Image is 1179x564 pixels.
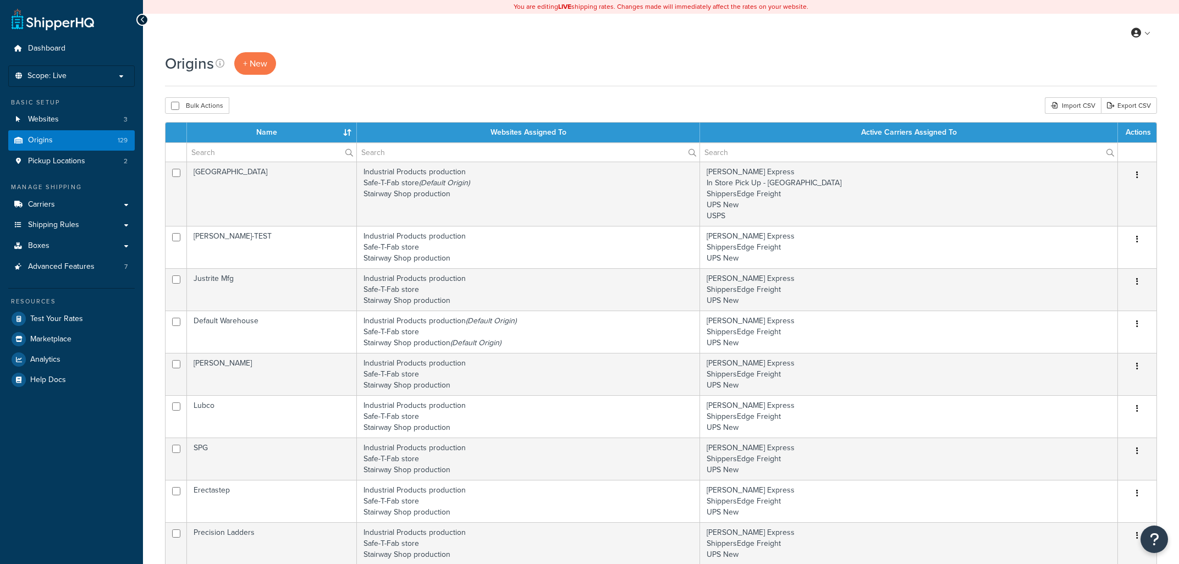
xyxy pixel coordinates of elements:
[700,438,1118,480] td: [PERSON_NAME] Express ShippersEdge Freight UPS New
[30,355,60,364] span: Analytics
[165,97,229,114] button: Bulk Actions
[28,220,79,230] span: Shipping Rules
[27,71,67,81] span: Scope: Live
[357,480,700,522] td: Industrial Products production Safe-T-Fab store Stairway Shop production
[8,257,135,277] li: Advanced Features
[8,130,135,151] li: Origins
[558,2,571,12] b: LIVE
[8,98,135,107] div: Basic Setup
[28,157,85,166] span: Pickup Locations
[30,375,66,385] span: Help Docs
[1101,97,1157,114] a: Export CSV
[28,44,65,53] span: Dashboard
[1141,526,1168,553] button: Open Resource Center
[124,157,128,166] span: 2
[187,123,357,142] th: Name : activate to sort column ascending
[8,151,135,172] li: Pickup Locations
[1118,123,1156,142] th: Actions
[8,215,135,235] a: Shipping Rules
[8,130,135,151] a: Origins 129
[243,57,267,70] span: + New
[8,109,135,130] a: Websites 3
[28,115,59,124] span: Websites
[357,438,700,480] td: Industrial Products production Safe-T-Fab store Stairway Shop production
[357,311,700,353] td: Industrial Products production Safe-T-Fab store Stairway Shop production
[234,52,276,75] a: + New
[30,335,71,344] span: Marketplace
[357,162,700,226] td: Industrial Products production Safe-T-Fab store Stairway Shop production
[187,162,357,226] td: [GEOGRAPHIC_DATA]
[466,315,516,327] i: (Default Origin)
[357,226,700,268] td: Industrial Products production Safe-T-Fab store Stairway Shop production
[8,151,135,172] a: Pickup Locations 2
[357,123,700,142] th: Websites Assigned To
[187,143,356,162] input: Search
[8,297,135,306] div: Resources
[28,200,55,209] span: Carriers
[700,480,1118,522] td: [PERSON_NAME] Express ShippersEdge Freight UPS New
[8,370,135,390] a: Help Docs
[30,314,83,324] span: Test Your Rates
[700,268,1118,311] td: [PERSON_NAME] Express ShippersEdge Freight UPS New
[118,136,128,145] span: 129
[450,337,501,349] i: (Default Origin)
[28,136,53,145] span: Origins
[700,311,1118,353] td: [PERSON_NAME] Express ShippersEdge Freight UPS New
[187,353,357,395] td: [PERSON_NAME]
[700,123,1118,142] th: Active Carriers Assigned To
[8,257,135,277] a: Advanced Features 7
[8,183,135,192] div: Manage Shipping
[8,109,135,130] li: Websites
[357,353,700,395] td: Industrial Products production Safe-T-Fab store Stairway Shop production
[187,226,357,268] td: [PERSON_NAME]-TEST
[700,226,1118,268] td: [PERSON_NAME] Express ShippersEdge Freight UPS New
[357,395,700,438] td: Industrial Products production Safe-T-Fab store Stairway Shop production
[28,262,95,272] span: Advanced Features
[357,268,700,311] td: Industrial Products production Safe-T-Fab store Stairway Shop production
[700,395,1118,438] td: [PERSON_NAME] Express ShippersEdge Freight UPS New
[8,38,135,59] a: Dashboard
[8,236,135,256] a: Boxes
[187,311,357,353] td: Default Warehouse
[124,262,128,272] span: 7
[8,329,135,349] a: Marketplace
[8,309,135,329] a: Test Your Rates
[28,241,49,251] span: Boxes
[187,480,357,522] td: Erectastep
[700,143,1117,162] input: Search
[187,268,357,311] td: Justrite Mfg
[8,350,135,369] a: Analytics
[187,395,357,438] td: Lubco
[165,53,214,74] h1: Origins
[187,438,357,480] td: SPG
[700,162,1118,226] td: [PERSON_NAME] Express In Store Pick Up - [GEOGRAPHIC_DATA] ShippersEdge Freight UPS New USPS
[8,195,135,215] a: Carriers
[1045,97,1101,114] div: Import CSV
[419,177,470,189] i: (Default Origin)
[357,143,699,162] input: Search
[124,115,128,124] span: 3
[12,8,94,30] a: ShipperHQ Home
[700,353,1118,395] td: [PERSON_NAME] Express ShippersEdge Freight UPS New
